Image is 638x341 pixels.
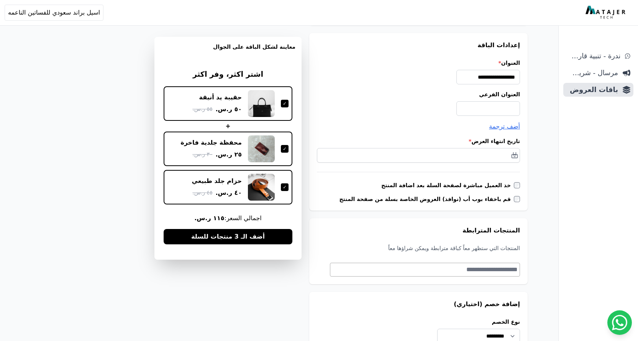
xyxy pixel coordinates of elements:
[317,137,520,145] label: تاريخ انتهاء العرض
[194,214,224,222] b: ١١٥ ر.س.
[8,8,100,17] span: اسيل براند سعودي للفساتين الناعمه
[164,122,292,131] div: +
[317,226,520,235] h3: المنتجات المترابطة
[566,68,618,78] span: مرسال - شريط دعاية
[566,84,618,95] span: باقات العروض
[199,93,242,102] div: حقيبة يد أنيقة
[191,232,265,241] span: أضف الـ 3 منتجات للسلة
[248,135,275,162] img: محفظة جلدية فاخرة
[161,43,295,60] h3: معاينة لشكل الباقة على الجوال
[489,123,520,130] span: أضف ترجمة
[192,189,212,197] span: ٤٥ ر.س.
[192,105,212,113] span: ٥٥ ر.س.
[248,90,275,117] img: حقيبة يد أنيقة
[317,300,520,309] h3: إضافة خصم (اختياري)
[330,265,518,274] textarea: Search
[489,122,520,131] button: أضف ترجمة
[180,138,242,147] div: محفظة جلدية فاخرة
[215,105,242,114] span: ٥٠ ر.س.
[317,41,520,50] h3: إعدادات الباقة
[164,229,292,244] button: أضف الـ 3 منتجات للسلة
[215,188,242,198] span: ٤٠ ر.س.
[339,195,514,203] label: قم باخفاء بوب أب (نوافذ) العروض الخاصة بسلة من صفحة المنتج
[215,150,242,159] span: ٢٥ ر.س.
[192,150,212,158] span: ٣٠ ر.س.
[381,181,514,189] label: خذ العميل مباشرة لصفحة السلة بعد اضافة المنتج
[586,6,627,20] img: MatajerTech Logo
[437,318,520,326] label: نوع الخصم
[566,51,620,61] span: ندرة - تنبية قارب علي النفاذ
[248,174,275,201] img: حزام جلد طبيعي
[164,214,292,223] span: اجمالي السعر:
[317,244,520,252] p: المنتجات التي ستظهر معاً كباقة مترابطة ويمكن شراؤها معاً
[164,69,292,80] h3: اشتر اكثر، وفر اكثر
[5,5,103,21] button: اسيل براند سعودي للفساتين الناعمه
[317,59,520,67] label: العنوان
[192,177,242,185] div: حزام جلد طبيعي
[317,91,520,98] label: العنوان الفرعي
